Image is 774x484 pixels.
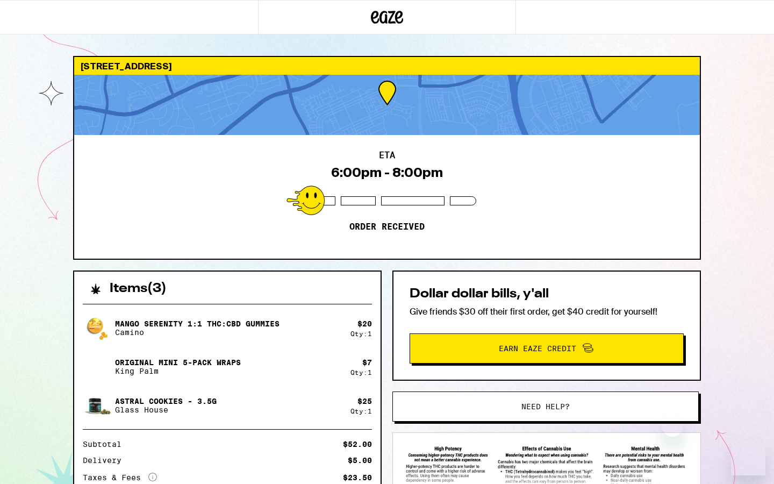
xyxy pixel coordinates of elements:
span: Earn Eaze Credit [499,345,576,352]
div: Taxes & Fees [83,473,157,482]
img: Mango Serenity 1:1 THC:CBD Gummies [83,313,113,343]
button: Earn Eaze Credit [410,333,684,364]
div: [STREET_ADDRESS] [74,57,700,75]
div: Qty: 1 [350,408,372,415]
p: Astral Cookies - 3.5g [115,397,217,405]
p: Glass House [115,405,217,414]
div: Delivery [83,457,129,464]
div: Qty: 1 [350,369,372,376]
p: Camino [115,328,279,337]
iframe: Close message [662,415,683,437]
h2: Items ( 3 ) [110,282,167,295]
span: Need help? [521,403,570,410]
div: $ 25 [357,397,372,405]
p: Order received [349,222,425,232]
img: Astral Cookies - 3.5g [83,390,113,421]
button: Need help? [392,392,699,422]
p: Give friends $30 off their first order, get $40 credit for yourself! [410,306,684,317]
div: $23.50 [343,474,372,481]
div: Subtotal [83,440,129,448]
p: King Palm [115,367,241,375]
div: 6:00pm - 8:00pm [331,165,443,180]
p: Mango Serenity 1:1 THC:CBD Gummies [115,319,279,328]
div: $52.00 [343,440,372,448]
p: Original Mini 5-Pack Wraps [115,358,241,367]
div: Qty: 1 [350,330,372,337]
img: Original Mini 5-Pack Wraps [83,352,113,382]
h2: Dollar dollar bills, y'all [410,288,684,301]
div: $5.00 [348,457,372,464]
div: $ 7 [362,358,372,367]
div: $ 20 [357,319,372,328]
h2: ETA [379,151,395,160]
iframe: Button to launch messaging window [731,441,765,475]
